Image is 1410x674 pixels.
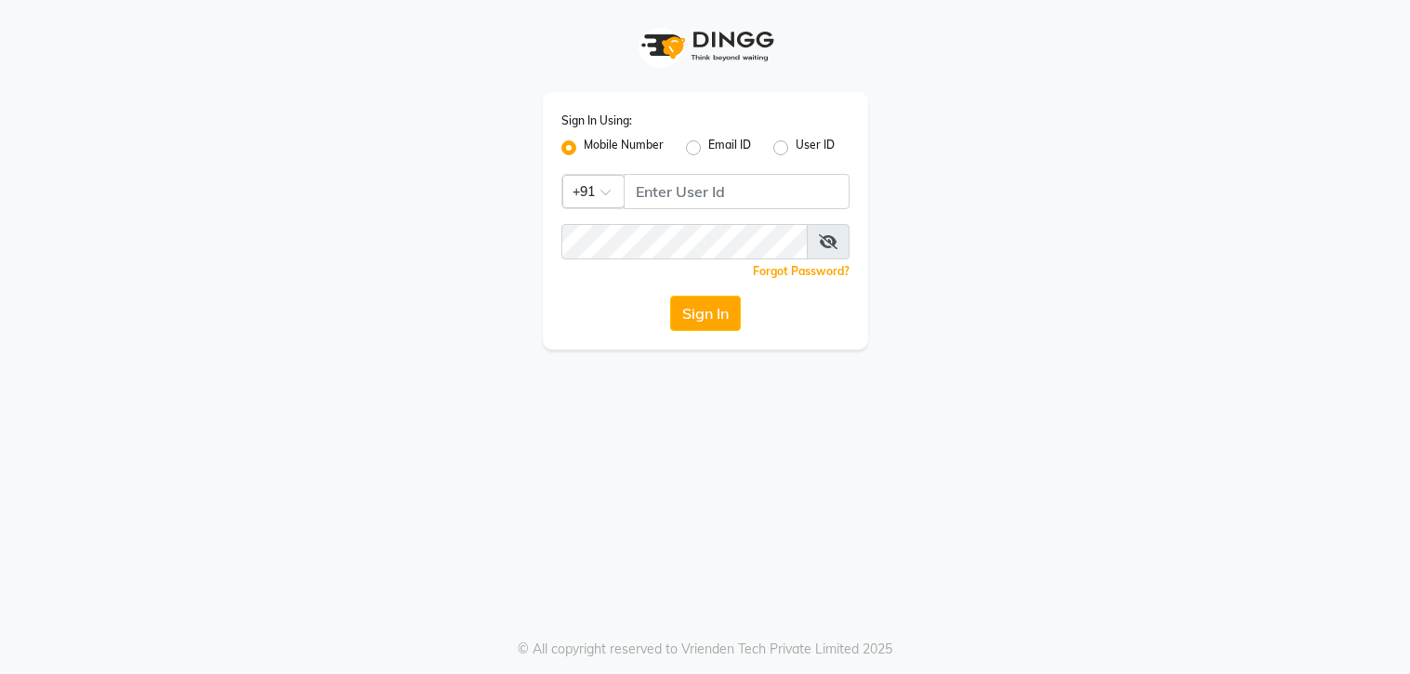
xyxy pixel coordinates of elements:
[708,137,751,159] label: Email ID
[796,137,835,159] label: User ID
[631,19,780,73] img: logo1.svg
[561,224,808,259] input: Username
[561,112,632,129] label: Sign In Using:
[584,137,664,159] label: Mobile Number
[670,296,741,331] button: Sign In
[624,174,850,209] input: Username
[753,264,850,278] a: Forgot Password?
